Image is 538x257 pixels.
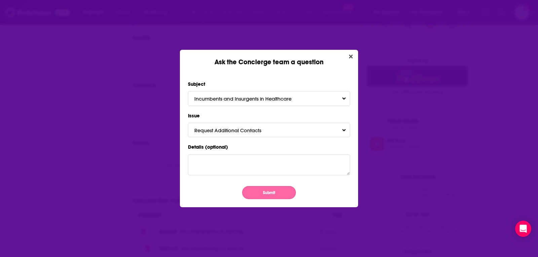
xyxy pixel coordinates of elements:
[188,91,350,106] button: Incumbents and Insurgents in HealthcareToggle Pronoun Dropdown
[194,127,275,134] span: Request Additional Contacts
[188,111,350,120] label: Issue
[180,50,358,66] div: Ask the Concierge team a question
[188,123,350,137] button: Request Additional ContactsToggle Pronoun Dropdown
[346,52,355,61] button: Close
[242,186,296,199] button: Submit
[188,80,350,88] label: Subject
[194,96,305,102] span: Incumbents and Insurgents in Healthcare
[515,221,531,237] div: Open Intercom Messenger
[188,143,350,151] label: Details (optional)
